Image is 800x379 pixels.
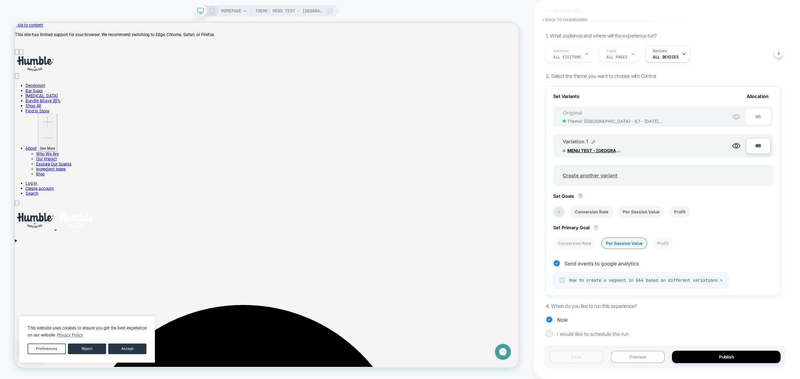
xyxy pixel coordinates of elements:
a: Our Impact [28,178,56,185]
a: Create account [14,218,52,224]
span: Send events to google analytics [564,260,639,266]
a: Blog [28,199,40,205]
img: Humble Brands [56,252,109,275]
span: + Add more info [546,8,581,13]
button: Save [549,351,604,363]
span: 4. When do you like to run this experience? [546,303,637,309]
span: Now [557,317,568,323]
span: 1. What audience and where will the experience run? [546,33,656,39]
span: MENU TEST - [GEOGRAPHIC_DATA] - 7.0 - [DATE] [567,148,620,153]
span: How to create a segment in GA4 based on different variations > [569,277,723,283]
button: Next [6,35,11,43]
img: edit [592,140,595,144]
a: Deodorant [14,81,40,87]
button: See More [30,121,57,172]
a: Humble Brands [56,264,109,280]
span: Devices [653,48,667,53]
span: Set Variants [553,93,579,99]
a: Search [14,224,31,231]
li: Profit [653,237,673,249]
button: < back to dashboard [539,14,591,25]
span: Variation 1 [563,138,588,144]
a: Shop All [14,108,35,114]
span: Allocation [747,93,769,99]
button: Gorgias live chat [4,2,25,24]
span: ALL DEVICES [653,54,678,59]
a: [MEDICAL_DATA] [14,94,57,101]
span: I would like to schedule the run [557,331,629,337]
button: Publish [672,351,781,363]
span: Set Primary Goal [553,225,602,230]
span: Save 20% [36,101,61,108]
a: Who We Are [28,172,58,178]
li: Per Session Value [618,206,664,218]
li: Per Session Value [601,237,647,249]
span: 2. Select the theme you want to choose with Control [546,73,656,79]
span: Create another variant [556,167,625,184]
span: Theme: MENU TEST - [GEOGRAPHIC_DATA] - 7.0 - [DATE] [255,5,323,17]
li: Conversion Rate [570,206,613,218]
li: Profit [669,206,690,218]
a: Log in [14,211,30,218]
a: About [14,164,29,171]
span: Set Goals [553,193,587,199]
span: Theme: ( [GEOGRAPHIC_DATA] - 6.1 - [DATE](Enhancify-dev) ) [567,119,663,124]
button: ? [578,193,583,199]
span: HOMEPAGE [221,5,241,17]
span: See More [33,165,54,171]
button: Preview [611,351,665,363]
span: Original [556,110,589,116]
a: Find in Store [14,114,46,121]
a: Ingredient Index [28,192,68,199]
li: Conversion Rate [553,237,596,249]
img: alert-icon [559,277,565,283]
a: Bundle &Save 20% [14,101,61,108]
button: ? [593,225,599,230]
a: Bar Soap [14,87,37,94]
a: Explore Our Scents [28,185,75,192]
